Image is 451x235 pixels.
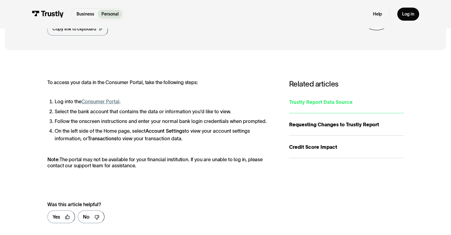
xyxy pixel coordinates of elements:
[47,23,108,35] a: Copy link to clipboard
[47,157,60,162] strong: Note:
[373,11,382,17] a: Help
[289,121,404,128] div: Requesting Changes to Trustly Report
[55,118,277,125] li: Follow the onscreen instructions and enter your normal bank login credentials when prompted.
[83,213,90,220] div: No
[88,136,117,141] strong: Transactions
[73,10,98,19] a: Business
[47,210,75,223] a: Yes
[32,11,64,17] img: Trustly Logo
[289,136,404,158] a: Credit Score Impact
[55,108,277,115] li: Select the bank account that contains the data or information you’d like to view.
[402,11,414,17] div: Log in
[47,201,264,208] div: Was this article helpful?
[101,11,118,17] p: Personal
[289,143,404,151] div: Credit Score Impact
[289,113,404,136] a: Requesting Changes to Trustly Report
[47,80,277,85] p: To access your data in the Consumer Portal, take the following steps:
[145,128,185,134] strong: Account Settings
[81,99,119,104] a: Consumer Portal
[289,80,404,88] h3: Related articles
[47,157,277,169] p: The portal may not be available for your financial institution. If you are unable to log in, plea...
[397,8,419,21] a: Log in
[98,10,122,19] a: Personal
[53,26,96,32] div: Copy link to clipboard
[77,11,94,17] p: Business
[55,127,277,142] li: On the left side of the Home page, select to view your account settings information, or to view y...
[53,213,60,220] div: Yes
[289,91,404,114] a: Trustly Report Data Source
[289,98,404,106] div: Trustly Report Data Source
[55,98,277,105] li: Log into the .
[78,210,105,223] a: No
